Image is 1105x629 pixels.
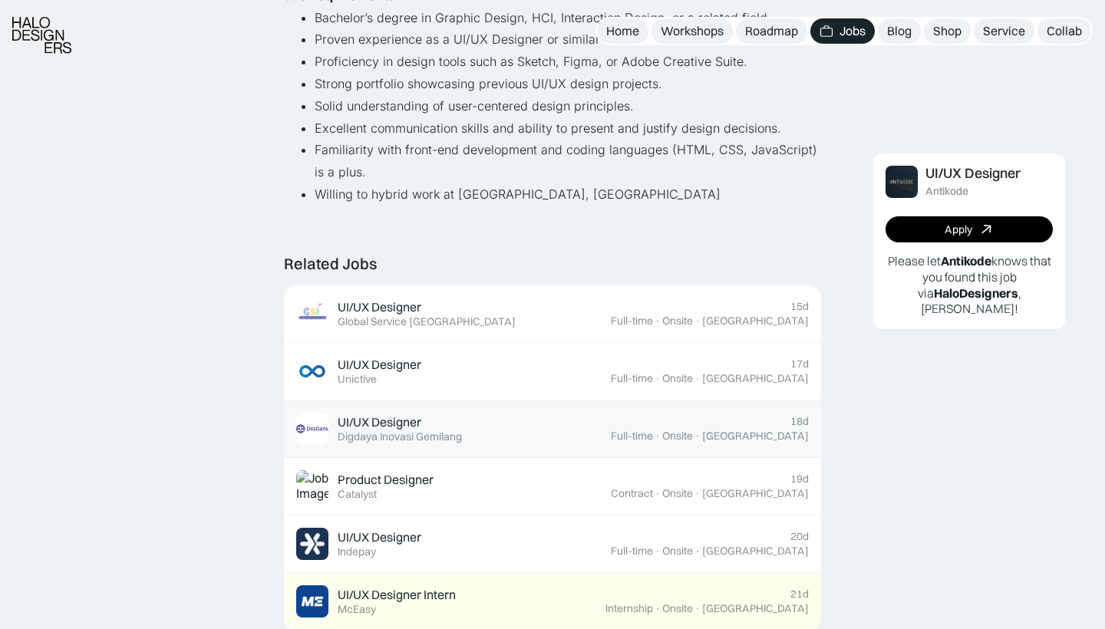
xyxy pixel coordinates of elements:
[694,487,701,500] div: ·
[655,602,661,615] div: ·
[790,530,809,543] div: 20d
[925,166,1021,182] div: UI/UX Designer
[338,603,376,616] div: McEasy
[651,18,733,44] a: Workshops
[1037,18,1091,44] a: Collab
[694,430,701,443] div: ·
[655,314,661,328] div: ·
[338,373,377,386] div: Unictive
[662,487,693,500] div: Onsite
[315,73,821,95] li: Strong portfolio showcasing previous UI/UX design projects.
[338,488,377,501] div: Catalyst
[745,23,798,39] div: Roadmap
[886,166,918,198] img: Job Image
[611,545,653,558] div: Full-time
[284,285,821,343] a: Job ImageUI/UX DesignerGlobal Service [GEOGRAPHIC_DATA]15dFull-time·Onsite·[GEOGRAPHIC_DATA]
[702,314,809,328] div: [GEOGRAPHIC_DATA]
[606,23,639,39] div: Home
[655,430,661,443] div: ·
[694,372,701,385] div: ·
[315,139,821,183] li: Familiarity with front-end development and coding languages (HTML, CSS, JavaScript) is a plus.
[655,372,661,385] div: ·
[315,7,821,29] li: Bachelor’s degree in Graphic Design, HCI, Interaction Design, or a related field.
[661,23,724,39] div: Workshops
[315,117,821,140] li: Excellent communication skills and ability to present and justify design decisions.
[611,372,653,385] div: Full-time
[790,300,809,313] div: 15d
[736,18,807,44] a: Roadmap
[924,18,971,44] a: Shop
[790,473,809,486] div: 19d
[284,458,821,515] a: Job ImageProduct DesignerCatalyst19dContract·Onsite·[GEOGRAPHIC_DATA]
[887,23,912,39] div: Blog
[983,23,1025,39] div: Service
[655,487,661,500] div: ·
[933,23,962,39] div: Shop
[338,430,462,443] div: Digdaya Inovasi Gemilang
[284,343,821,400] a: Job ImageUI/UX DesignerUnictive17dFull-time·Onsite·[GEOGRAPHIC_DATA]
[296,413,328,445] img: Job Image
[886,216,1053,242] a: Apply
[662,372,693,385] div: Onsite
[702,602,809,615] div: [GEOGRAPHIC_DATA]
[662,430,693,443] div: Onsite
[284,255,377,273] div: Related Jobs
[611,430,653,443] div: Full-time
[790,357,809,370] div: 17d
[934,285,1018,301] b: HaloDesigners
[941,253,991,268] b: Antikode
[611,314,653,328] div: Full-time
[662,545,693,558] div: Onsite
[296,528,328,560] img: Job Image
[662,314,693,328] div: Onsite
[702,430,809,443] div: [GEOGRAPHIC_DATA]
[338,529,421,545] div: UI/UX Designer
[886,253,1053,317] p: Please let knows that you found this job via , [PERSON_NAME]!
[284,400,821,458] a: Job ImageUI/UX DesignerDigdaya Inovasi Gemilang18dFull-time·Onsite·[GEOGRAPHIC_DATA]
[605,602,653,615] div: Internship
[790,588,809,601] div: 21d
[1047,23,1082,39] div: Collab
[296,585,328,617] img: Job Image
[597,18,648,44] a: Home
[925,185,968,198] div: Antikode
[315,183,821,206] li: Willing to hybrid work at [GEOGRAPHIC_DATA], [GEOGRAPHIC_DATA]
[694,545,701,558] div: ·
[338,587,456,603] div: UI/UX Designer Intern
[338,545,376,558] div: Indepay
[338,472,434,488] div: Product Designer
[338,315,516,328] div: Global Service [GEOGRAPHIC_DATA]
[810,18,875,44] a: Jobs
[338,414,421,430] div: UI/UX Designer
[694,314,701,328] div: ·
[296,470,328,502] img: Job Image
[702,487,809,500] div: [GEOGRAPHIC_DATA]
[702,545,809,558] div: [GEOGRAPHIC_DATA]
[945,223,972,236] div: Apply
[694,602,701,615] div: ·
[662,602,693,615] div: Onsite
[702,372,809,385] div: [GEOGRAPHIC_DATA]
[338,299,421,315] div: UI/UX Designer
[296,298,328,330] img: Job Image
[315,51,821,73] li: Proficiency in design tools such as Sketch, Figma, or Adobe Creative Suite.
[315,28,821,51] li: Proven experience as a UI/UX Designer or similar role.
[790,415,809,428] div: 18d
[338,357,421,373] div: UI/UX Designer
[284,515,821,573] a: Job ImageUI/UX DesignerIndepay20dFull-time·Onsite·[GEOGRAPHIC_DATA]
[974,18,1034,44] a: Service
[296,355,328,387] img: Job Image
[878,18,921,44] a: Blog
[611,487,653,500] div: Contract
[315,95,821,117] li: Solid understanding of user-centered design principles.
[839,23,866,39] div: Jobs
[655,545,661,558] div: ·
